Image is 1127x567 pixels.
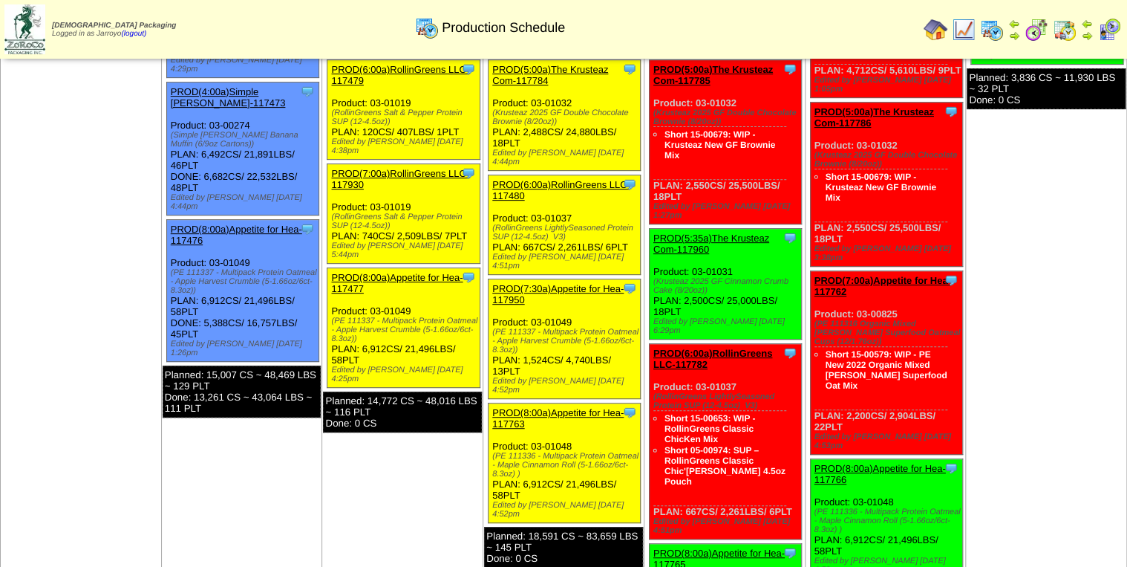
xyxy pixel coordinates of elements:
[171,56,318,74] div: Edited by [PERSON_NAME] [DATE] 4:29pm
[171,193,318,211] div: Edited by [PERSON_NAME] [DATE] 4:44pm
[924,18,947,42] img: home.gif
[489,404,641,523] div: Product: 03-01048 PLAN: 6,912CS / 21,496LBS / 58PLT
[331,366,479,383] div: Edited by [PERSON_NAME] [DATE] 4:25pm
[622,62,637,77] img: Tooltip
[442,20,565,36] span: Production Schedule
[1097,18,1121,42] img: calendarcustomer.gif
[52,22,176,30] span: [DEMOGRAPHIC_DATA] Packaging
[171,86,286,108] a: PROD(4:00a)Simple [PERSON_NAME]-117473
[783,230,797,245] img: Tooltip
[327,60,480,160] div: Product: 03-01019 PLAN: 120CS / 407LBS / 1PLT
[664,413,755,444] a: Short 15-00653: WIP - RollinGreens Classic ChicKen Mix
[664,129,775,161] a: Short 15-00679: WIP - Krusteaz New GF Brownie Mix
[783,545,797,560] img: Tooltip
[171,224,302,246] a: PROD(8:00a)Appetite for Hea-117476
[653,64,773,86] a: PROD(5:00a)The Krusteaz Com-117785
[461,270,476,285] img: Tooltip
[331,317,479,343] div: (PE 111337 - Multipack Protein Oatmeal - Apple Harvest Crumble (5-1.66oz/6ct-8.3oz))
[944,461,958,476] img: Tooltip
[1053,18,1077,42] img: calendarinout.gif
[944,273,958,288] img: Tooltip
[810,103,962,267] div: Product: 03-01032 PLAN: 2,550CS / 25,500LBS / 18PLT
[814,463,946,485] a: PROD(8:00a)Appetite for Hea-117766
[166,220,318,362] div: Product: 03-01049 PLAN: 6,912CS / 21,496LBS / 58PLT DONE: 5,388CS / 16,757LBS / 45PLT
[653,517,801,535] div: Edited by [PERSON_NAME] [DATE] 4:51pm
[492,64,608,86] a: PROD(5:00a)The Krusteaz Com-117784
[331,242,479,259] div: Edited by [PERSON_NAME] [DATE] 5:44pm
[489,175,641,275] div: Product: 03-01037 PLAN: 667CS / 2,261LBS / 6PLT
[826,349,947,391] a: Short 15-00579: WIP - PE New 2022 Organic Mixed [PERSON_NAME] Superfood Oat Mix
[489,279,641,399] div: Product: 03-01049 PLAN: 1,524CS / 4,740LBS / 13PLT
[814,508,962,534] div: (PE 111336 - Multipack Protein Oatmeal - Maple Cinnamon Roll (5-1.66oz/6ct-8.3oz) )
[492,149,640,166] div: Edited by [PERSON_NAME] [DATE] 4:44pm
[331,168,469,190] a: PROD(7:00a)RollinGreens LLC-117930
[4,4,45,54] img: zoroco-logo-small.webp
[492,407,624,430] a: PROD(8:00a)Appetite for Hea-117763
[814,320,962,346] div: (PE 111316 Organic Mixed [PERSON_NAME] Superfood Oatmeal Cups (12/1.76oz))
[783,346,797,360] img: Tooltip
[492,501,640,519] div: Edited by [PERSON_NAME] [DATE] 4:52pm
[461,166,476,181] img: Tooltip
[783,62,797,77] img: Tooltip
[653,202,801,220] div: Edited by [PERSON_NAME] [DATE] 1:27pm
[1008,18,1020,30] img: arrowleft.gif
[1008,30,1020,42] img: arrowright.gif
[166,82,318,216] div: Product: 03-00274 PLAN: 6,492CS / 21,891LBS / 46PLT DONE: 6,682CS / 22,532LBS / 48PLT
[653,317,801,335] div: Edited by [PERSON_NAME] [DATE] 6:29pm
[653,348,772,370] a: PROD(6:00a)RollinGreens LLC-117782
[653,233,769,255] a: PROD(5:35a)The Krusteaz Com-117960
[622,405,637,420] img: Tooltip
[492,108,640,126] div: (Krusteaz 2025 GF Double Chocolate Brownie (8/20oz))
[944,104,958,119] img: Tooltip
[331,213,479,230] div: (RollinGreens Salt & Pepper Protein SUP (12-4.5oz))
[814,151,962,169] div: (Krusteaz 2025 GF Double Chocolate Brownie (8/20oz))
[300,84,315,99] img: Tooltip
[492,377,640,395] div: Edited by [PERSON_NAME] [DATE] 4:52pm
[323,392,482,432] div: Planned: 14,772 CS ~ 48,016 LBS ~ 116 PLT Done: 0 CS
[1025,18,1048,42] img: calendarblend.gif
[653,392,801,410] div: (RollinGreens LightlySeasoned Protein SUP (12-4.5oz) V3)
[649,344,801,540] div: Product: 03-01037 PLAN: 667CS / 2,261LBS / 6PLT
[814,275,951,297] a: PROD(7:00a)Appetite for Hea-117762
[489,60,641,171] div: Product: 03-01032 PLAN: 2,488CS / 24,880LBS / 18PLT
[327,268,480,388] div: Product: 03-01049 PLAN: 6,912CS / 21,496LBS / 58PLT
[649,60,801,224] div: Product: 03-01032 PLAN: 2,550CS / 25,500LBS / 18PLT
[327,164,480,264] div: Product: 03-01019 PLAN: 740CS / 2,509LBS / 7PLT
[492,452,640,479] div: (PE 111336 - Multipack Protein Oatmeal - Maple Cinnamon Roll (5-1.66oz/6ct-8.3oz) )
[622,281,637,296] img: Tooltip
[810,271,962,455] div: Product: 03-00825 PLAN: 2,200CS / 2,904LBS / 22PLT
[664,445,785,487] a: Short 05-00974: SUP – RollinGreens Classic Chic'[PERSON_NAME] 4.5oz Pouch
[331,108,479,126] div: (RollinGreens Salt & Pepper Protein SUP (12-4.5oz))
[653,277,801,295] div: (Krusteaz 2025 GF Cinnamon Crumb Cake (8/20oz))
[826,172,936,203] a: Short 15-00679: WIP - Krusteaz New GF Brownie Mix
[492,283,624,305] a: PROD(7:30a)Appetite for Hea-117950
[331,64,469,86] a: PROD(6:00a)RollinGreens LLC-117479
[461,62,476,77] img: Tooltip
[492,253,640,270] div: Edited by [PERSON_NAME] [DATE] 4:51pm
[814,106,934,129] a: PROD(5:00a)The Krusteaz Com-117786
[300,221,315,236] img: Tooltip
[814,244,962,262] div: Edited by [PERSON_NAME] [DATE] 3:38pm
[492,179,630,201] a: PROD(6:00a)RollinGreens LLC-117480
[492,224,640,242] div: (RollinGreens LightlySeasoned Protein SUP (12-4.5oz) V3)
[52,22,176,38] span: Logged in as Jarroyo
[1081,30,1093,42] img: arrowright.gif
[967,68,1126,109] div: Planned: 3,836 CS ~ 11,930 LBS ~ 32 PLT Done: 0 CS
[331,137,479,155] div: Edited by [PERSON_NAME] [DATE] 4:38pm
[171,340,318,357] div: Edited by [PERSON_NAME] [DATE] 1:26pm
[171,131,318,149] div: (Simple [PERSON_NAME] Banana Muffin (6/9oz Cartons))
[980,18,1004,42] img: calendarprod.gif
[952,18,976,42] img: line_graph.gif
[814,76,962,94] div: Edited by [PERSON_NAME] [DATE] 1:05pm
[1081,18,1093,30] img: arrowleft.gif
[649,229,801,340] div: Product: 03-01031 PLAN: 2,500CS / 25,000LBS / 18PLT
[163,366,321,418] div: Planned: 15,007 CS ~ 48,469 LBS ~ 129 PLT Done: 13,261 CS ~ 43,064 LBS ~ 111 PLT
[492,328,640,354] div: (PE 111337 - Multipack Protein Oatmeal - Apple Harvest Crumble (5-1.66oz/6ct-8.3oz))
[622,177,637,192] img: Tooltip
[331,272,463,294] a: PROD(8:00a)Appetite for Hea-117477
[653,108,801,126] div: (Krusteaz 2025 GF Double Chocolate Brownie (8/20oz))
[814,432,962,450] div: Edited by [PERSON_NAME] [DATE] 4:53pm
[171,268,318,295] div: (PE 111337 - Multipack Protein Oatmeal - Apple Harvest Crumble (5-1.66oz/6ct-8.3oz))
[415,16,439,39] img: calendarprod.gif
[121,30,146,38] a: (logout)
